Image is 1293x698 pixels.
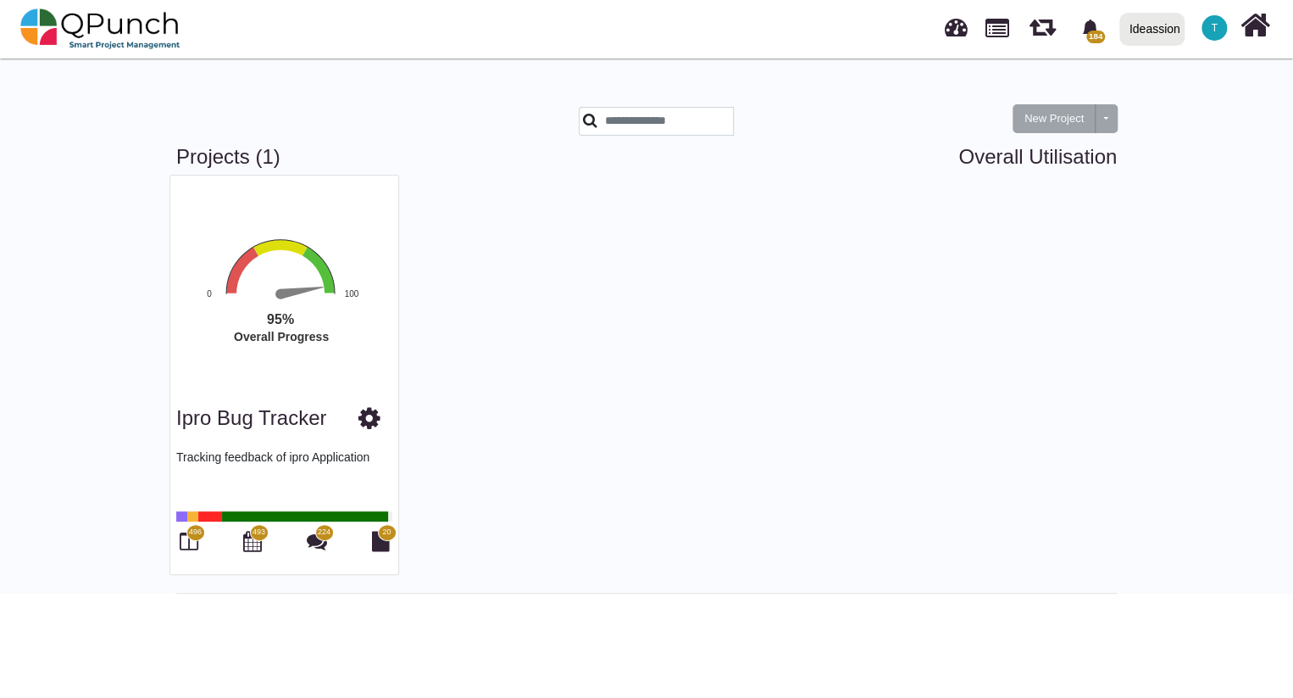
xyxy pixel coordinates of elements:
h3: Projects (1) [176,145,1117,170]
div: Notification [1075,13,1105,43]
span: 184 [1086,31,1104,43]
text: 100 [345,289,359,299]
a: bell fill184 [1071,1,1113,54]
i: Home [1240,9,1270,42]
a: T [1191,1,1237,55]
text: 0 [207,289,212,299]
img: qpunch-sp.fa6292f.png [20,3,180,54]
span: T [1211,23,1217,33]
span: Thalha [1201,15,1227,41]
path: 95 %. Speed. [280,282,324,299]
i: Board [180,531,198,551]
span: Iteration [1029,8,1056,36]
svg: Interactive chart [166,237,429,394]
a: ipro Bug Tracker [176,406,326,429]
h3: ipro Bug Tracker [176,406,326,431]
span: 224 [318,527,330,539]
a: Ideassion [1112,1,1191,57]
a: Overall Utilisation [958,145,1117,170]
i: Calendar [243,531,262,551]
i: Punch Discussions [307,531,327,551]
span: Dashboard [945,10,968,36]
span: 20 [382,527,391,539]
span: Projects [985,11,1009,37]
svg: bell fill [1081,20,1099,37]
p: Tracking feedback of ipro Application [176,449,392,500]
i: Document Library [372,531,390,551]
text: Overall Progress [234,330,329,343]
text: 95% [267,312,294,327]
span: 493 [252,527,265,539]
span: 496 [189,527,202,539]
div: Ideassion [1129,14,1180,44]
button: New Project [1013,104,1096,133]
div: Overall Progress. Highcharts interactive chart. [166,237,429,394]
